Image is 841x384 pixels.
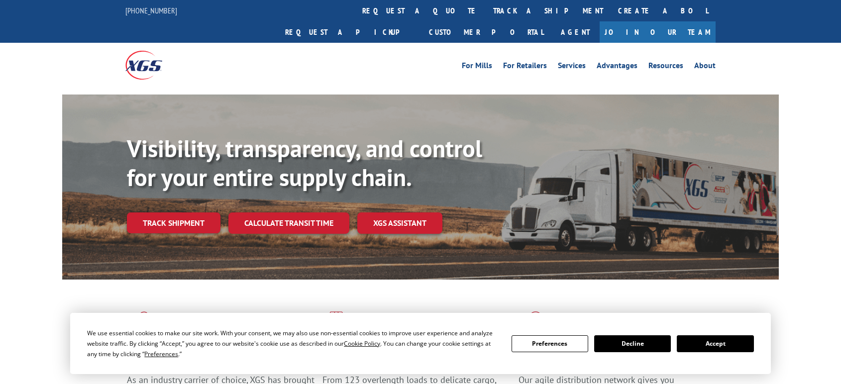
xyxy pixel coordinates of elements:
[519,311,553,337] img: xgs-icon-flagship-distribution-model-red
[70,313,771,374] div: Cookie Consent Prompt
[421,21,551,43] a: Customer Portal
[357,212,442,234] a: XGS ASSISTANT
[127,133,482,192] b: Visibility, transparency, and control for your entire supply chain.
[558,62,586,73] a: Services
[344,339,380,348] span: Cookie Policy
[125,5,177,15] a: [PHONE_NUMBER]
[551,21,600,43] a: Agent
[144,350,178,358] span: Preferences
[127,212,220,233] a: Track shipment
[127,311,158,337] img: xgs-icon-total-supply-chain-intelligence-red
[600,21,716,43] a: Join Our Team
[503,62,547,73] a: For Retailers
[677,335,753,352] button: Accept
[512,335,588,352] button: Preferences
[694,62,716,73] a: About
[228,212,349,234] a: Calculate transit time
[462,62,492,73] a: For Mills
[322,311,346,337] img: xgs-icon-focused-on-flooring-red
[597,62,637,73] a: Advantages
[648,62,683,73] a: Resources
[594,335,671,352] button: Decline
[278,21,421,43] a: Request a pickup
[87,328,499,359] div: We use essential cookies to make our site work. With your consent, we may also use non-essential ...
